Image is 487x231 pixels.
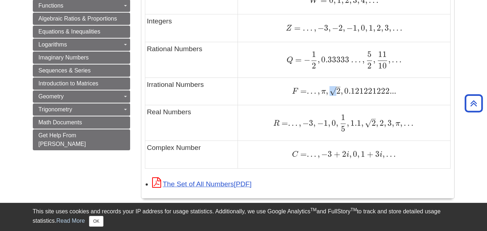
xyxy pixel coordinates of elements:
span: Geometry [39,93,64,99]
a: Get Help From [PERSON_NAME] [33,129,130,150]
span: − [345,23,353,33]
span: 2 [375,23,381,33]
span: i [346,151,349,159]
span: 5 [367,49,372,59]
a: Link opens in new window [152,180,252,188]
td: Real Numbers [145,105,238,141]
span: , [361,55,364,65]
span: C [292,151,298,159]
span: = [279,118,288,128]
span: 10 [378,61,387,71]
span: , [316,149,320,159]
span: π [320,88,326,95]
span: Trigonometry [39,106,72,112]
span: , [373,55,375,65]
span: 2 [338,23,343,33]
span: , [365,23,367,33]
td: Irrational Numbers [145,77,238,105]
span: − [301,118,309,128]
span: , [341,86,343,96]
span: Algebraic Ratios & Proportions [39,15,117,22]
div: This site uses cookies and records your IP address for usage statistics. Additionally, we use Goo... [33,207,455,227]
span: 2 [336,86,341,96]
a: Logarithms [33,39,130,51]
span: Logarithms [39,41,67,48]
span: 2 [378,118,384,128]
span: − [316,23,324,33]
span: , [357,149,359,159]
a: Geometry [33,90,130,103]
span: = [298,86,307,96]
span: . [309,149,313,159]
span: Q [287,56,293,64]
span: − [320,149,328,159]
a: Imaginary Numbers [33,52,130,64]
span: Equations & Inequalities [39,28,101,35]
span: 1 [359,149,365,159]
span: , [373,23,375,33]
span: , [326,86,328,96]
span: , [313,23,316,33]
a: Sequences & Series [33,65,130,77]
span: 2 [367,61,372,71]
span: , [297,118,301,128]
span: 0 [351,149,357,159]
span: . [307,86,309,96]
span: Functions [39,3,63,9]
span: + [365,149,373,159]
span: i [380,151,382,159]
span: , [316,86,320,96]
span: 0.121221222... [343,86,396,96]
span: 3 [324,23,328,33]
span: = [298,149,307,159]
span: 3 [309,118,313,128]
span: 1 [367,23,373,33]
span: . [307,149,309,159]
span: , [347,118,349,128]
td: Integers [145,14,238,42]
span: … [301,23,313,33]
span: + [332,149,340,159]
span: 0 [330,118,336,128]
span: , [392,118,394,128]
span: , [336,118,338,128]
span: 11 [378,49,387,59]
span: Z [286,25,292,32]
span: , [318,55,320,65]
sup: TM [351,207,357,212]
a: Introduction to Matrices [33,77,130,90]
span: … [402,118,413,128]
a: Trigonometry [33,103,130,116]
sup: TM [310,207,316,212]
span: √ [329,86,336,96]
span: . [288,118,290,128]
span: , [328,118,330,128]
span: 1.1 [349,118,361,128]
span: , [388,55,390,65]
a: Algebraic Ratios & Proportions [33,13,130,25]
span: 3 [383,23,389,33]
span: = [293,55,302,65]
span: Introduction to Matrices [39,80,98,86]
span: 1 [312,49,316,59]
span: Get Help From [PERSON_NAME] [39,132,86,147]
span: Math Documents [39,119,82,125]
span: … [390,55,402,65]
span: , [349,149,351,159]
span: . [313,149,316,159]
span: 5 [341,124,345,134]
span: , [343,23,345,33]
span: … [349,55,360,65]
span: , [382,149,385,159]
span: − [315,118,323,128]
span: . [290,118,294,128]
td: Complex Number [145,141,238,168]
span: 2 [340,149,346,159]
span: , [389,23,391,33]
span: , [381,23,383,33]
a: Read More [56,218,85,224]
span: − [331,23,338,33]
span: 3 [328,149,332,159]
a: Math Documents [33,116,130,129]
span: , [376,118,378,128]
